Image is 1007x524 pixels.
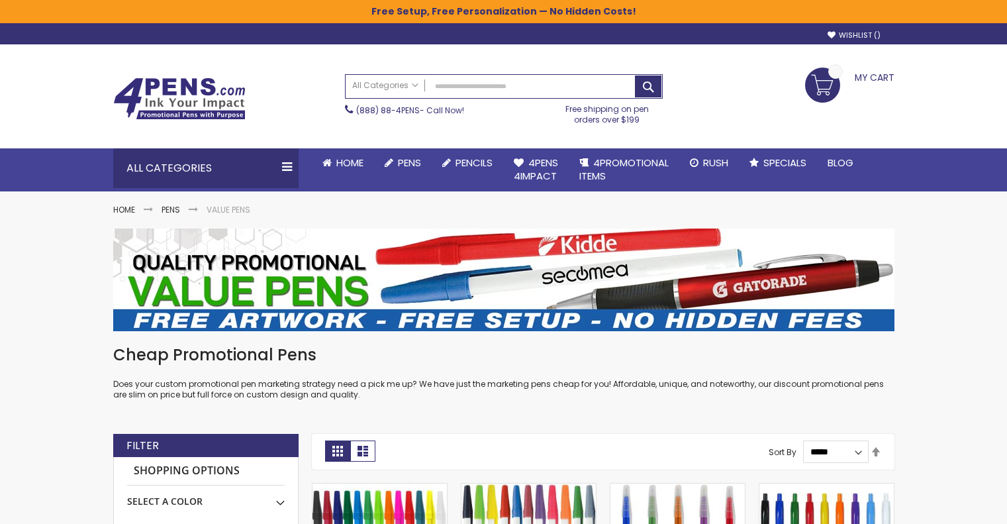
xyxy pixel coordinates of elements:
strong: Grid [325,441,350,462]
h1: Cheap Promotional Pens [113,344,894,366]
a: Pens [374,148,432,178]
span: All Categories [352,80,418,91]
a: Custom Cambria Plastic Retractable Ballpoint Pen - Monochromatic Body Color [759,483,894,494]
span: - Call Now! [356,105,464,116]
span: Home [336,156,363,170]
div: All Categories [113,148,299,188]
a: Belfast B Value Stick Pen [312,483,447,494]
strong: Filter [126,439,159,453]
span: Blog [828,156,853,170]
img: 4Pens Custom Pens and Promotional Products [113,78,246,120]
span: 4Pens 4impact [514,156,558,183]
span: Pens [398,156,421,170]
strong: Shopping Options [127,457,285,486]
span: 4PROMOTIONAL ITEMS [579,156,669,183]
label: Sort By [769,446,796,457]
a: Home [312,148,374,178]
div: Select A Color [127,486,285,508]
a: (888) 88-4PENS [356,105,420,116]
a: Belfast Value Stick Pen [461,483,596,494]
span: Pencils [456,156,493,170]
a: Rush [679,148,739,178]
img: Value Pens [113,229,894,331]
a: Specials [739,148,817,178]
a: Blog [817,148,864,178]
a: 4PROMOTIONALITEMS [569,148,679,191]
a: Pencils [432,148,503,178]
a: Wishlist [828,30,881,40]
a: Belfast Translucent Value Stick Pen [610,483,745,494]
a: 4Pens4impact [503,148,569,191]
span: Specials [763,156,806,170]
a: All Categories [346,75,425,97]
strong: Value Pens [207,204,250,215]
a: Home [113,204,135,215]
a: Pens [162,204,180,215]
div: Does your custom promotional pen marketing strategy need a pick me up? We have just the marketing... [113,344,894,401]
div: Free shipping on pen orders over $199 [551,99,663,125]
span: Rush [703,156,728,170]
